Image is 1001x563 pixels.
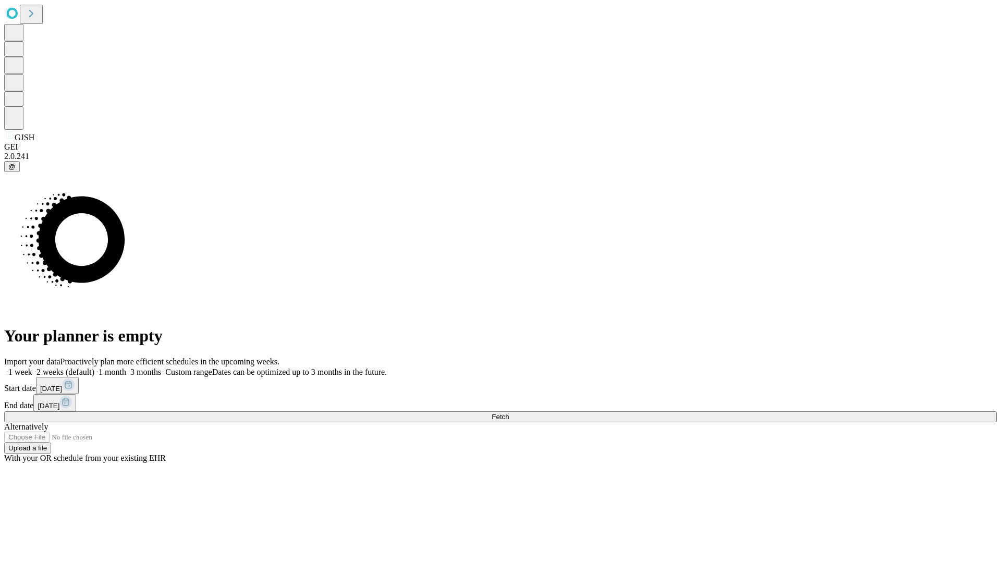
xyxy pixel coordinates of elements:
span: 2 weeks (default) [36,368,94,376]
button: @ [4,161,20,172]
span: 1 week [8,368,32,376]
button: [DATE] [36,377,79,394]
span: [DATE] [38,402,59,410]
div: 2.0.241 [4,152,997,161]
button: Fetch [4,411,997,422]
span: Alternatively [4,422,48,431]
span: GJSH [15,133,34,142]
span: [DATE] [40,385,62,393]
span: Custom range [165,368,212,376]
button: [DATE] [33,394,76,411]
span: Dates can be optimized up to 3 months in the future. [212,368,387,376]
span: With your OR schedule from your existing EHR [4,454,166,462]
span: @ [8,163,16,170]
span: 3 months [130,368,161,376]
div: GEI [4,142,997,152]
span: Import your data [4,357,60,366]
h1: Your planner is empty [4,326,997,346]
span: Proactively plan more efficient schedules in the upcoming weeks. [60,357,279,366]
span: Fetch [492,413,509,421]
button: Upload a file [4,443,51,454]
span: 1 month [99,368,126,376]
div: End date [4,394,997,411]
div: Start date [4,377,997,394]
